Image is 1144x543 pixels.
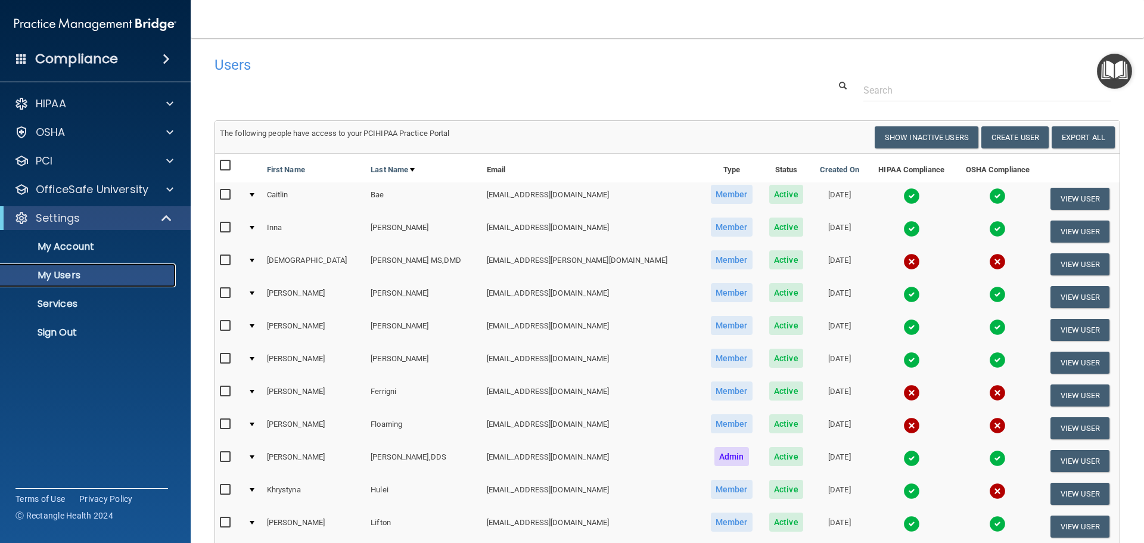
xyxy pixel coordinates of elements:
td: Ferrigni [366,379,482,412]
a: OSHA [14,125,173,139]
p: PCI [36,154,52,168]
a: Export All [1052,126,1115,148]
td: [PERSON_NAME] [366,346,482,379]
td: [PERSON_NAME] [366,215,482,248]
button: View User [1050,384,1109,407]
button: View User [1050,286,1109,308]
img: tick.e7d51cea.svg [989,319,1006,336]
img: tick.e7d51cea.svg [989,221,1006,237]
input: Search [863,79,1111,101]
span: Member [711,414,753,433]
p: OfficeSafe University [36,182,148,197]
span: Active [769,250,803,269]
img: tick.e7d51cea.svg [903,221,920,237]
td: [DATE] [811,346,868,379]
p: OSHA [36,125,66,139]
td: [EMAIL_ADDRESS][DOMAIN_NAME] [482,182,702,215]
img: cross.ca9f0e7f.svg [903,253,920,270]
th: Type [702,154,761,182]
td: [PERSON_NAME] [262,314,366,346]
button: View User [1050,417,1109,439]
p: Services [8,298,170,310]
td: [EMAIL_ADDRESS][DOMAIN_NAME] [482,346,702,379]
td: [PERSON_NAME] [262,510,366,543]
img: tick.e7d51cea.svg [903,352,920,368]
td: Hulei [366,477,482,510]
td: [DATE] [811,281,868,314]
img: tick.e7d51cea.svg [989,286,1006,303]
img: cross.ca9f0e7f.svg [989,417,1006,434]
span: Member [711,480,753,499]
span: Member [711,513,753,532]
td: [PERSON_NAME] [262,346,366,379]
th: HIPAA Compliance [868,154,955,182]
td: [DATE] [811,477,868,510]
img: PMB logo [14,13,176,36]
img: tick.e7d51cea.svg [989,450,1006,467]
img: cross.ca9f0e7f.svg [903,417,920,434]
img: tick.e7d51cea.svg [903,286,920,303]
img: cross.ca9f0e7f.svg [989,384,1006,401]
button: Open Resource Center [1097,54,1132,89]
span: Active [769,218,803,237]
iframe: Drift Widget Chat Controller [938,458,1130,506]
a: Terms of Use [15,493,65,505]
span: Active [769,283,803,302]
td: [EMAIL_ADDRESS][DOMAIN_NAME] [482,510,702,543]
span: Member [711,218,753,237]
span: Active [769,414,803,433]
td: [EMAIL_ADDRESS][DOMAIN_NAME] [482,379,702,412]
td: [EMAIL_ADDRESS][DOMAIN_NAME] [482,281,702,314]
span: Active [769,447,803,466]
a: Created On [820,163,859,177]
td: [PERSON_NAME] [262,281,366,314]
td: [EMAIL_ADDRESS][DOMAIN_NAME] [482,215,702,248]
span: Active [769,316,803,335]
td: [DEMOGRAPHIC_DATA] [262,248,366,281]
img: cross.ca9f0e7f.svg [989,253,1006,270]
span: Active [769,480,803,499]
p: Sign Out [8,327,170,339]
button: View User [1050,319,1109,341]
span: Member [711,381,753,401]
td: [PERSON_NAME] MS,DMD [366,248,482,281]
button: View User [1050,253,1109,275]
a: Last Name [371,163,415,177]
button: View User [1050,352,1109,374]
span: Member [711,316,753,335]
td: [DATE] [811,445,868,477]
span: Ⓒ Rectangle Health 2024 [15,510,113,522]
td: [PERSON_NAME] [262,379,366,412]
td: [DATE] [811,510,868,543]
img: tick.e7d51cea.svg [903,483,920,499]
button: View User [1050,450,1109,472]
td: Caitlin [262,182,366,215]
span: Member [711,349,753,368]
span: Member [711,250,753,269]
img: tick.e7d51cea.svg [903,188,920,204]
span: The following people have access to your PCIHIPAA Practice Portal [220,129,450,138]
th: OSHA Compliance [955,154,1040,182]
a: Settings [14,211,173,225]
button: Show Inactive Users [875,126,978,148]
a: First Name [267,163,305,177]
td: Khrystyna [262,477,366,510]
td: Floaming [366,412,482,445]
td: [DATE] [811,248,868,281]
td: [DATE] [811,314,868,346]
td: [PERSON_NAME] [366,281,482,314]
img: tick.e7d51cea.svg [903,319,920,336]
button: Create User [981,126,1049,148]
td: [DATE] [811,379,868,412]
td: [EMAIL_ADDRESS][DOMAIN_NAME] [482,314,702,346]
span: Admin [714,447,749,466]
td: Lifton [366,510,482,543]
td: [EMAIL_ADDRESS][DOMAIN_NAME] [482,477,702,510]
img: tick.e7d51cea.svg [989,516,1006,532]
td: [PERSON_NAME],DDS [366,445,482,477]
a: Privacy Policy [79,493,133,505]
img: cross.ca9f0e7f.svg [903,384,920,401]
button: View User [1050,221,1109,243]
button: View User [1050,188,1109,210]
td: [DATE] [811,412,868,445]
